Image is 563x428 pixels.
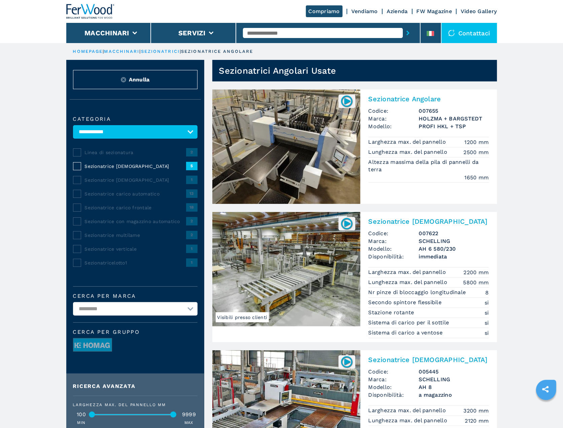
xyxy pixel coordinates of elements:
a: sharethis [537,381,554,398]
img: Sezionatrice angolare SCHELLING AH 6 580/230 [212,212,360,326]
span: Visibili presso clienti [216,312,269,322]
span: Annulla [129,76,150,83]
p: Larghezza max. del pannello [368,138,448,146]
label: Cerca per marca [73,293,198,299]
span: Modello: [368,383,419,391]
em: si [485,319,489,327]
img: Reset [121,77,126,82]
div: Ricerca Avanzata [73,384,198,389]
span: Codice: [368,107,419,115]
p: Stazione rotante [368,309,416,316]
span: Modello: [368,245,419,253]
span: Marca: [368,115,419,122]
img: 007622 [340,217,353,230]
span: immediata [419,253,489,260]
p: Lunghezza max. del pannello [368,148,449,156]
div: 100 [73,412,90,417]
p: Sistema di carico a ventose [368,329,445,336]
iframe: Chat [534,398,558,423]
em: si [485,309,489,317]
p: sezionatrice angolare [181,48,253,55]
h3: SCHELLING [419,376,489,383]
a: Vendiamo [351,8,378,14]
h2: Sezionatrice [DEMOGRAPHIC_DATA] [368,217,489,225]
h3: PROFI HKL + TSP [419,122,489,130]
h3: 005445 [419,368,489,376]
h1: Sezionatrici Angolari Usate [219,65,336,76]
p: Larghezza max. del pannello [368,407,448,414]
span: Marca: [368,237,419,245]
p: Sistema di carico per il sottile [368,319,451,326]
span: 1 [186,245,198,253]
a: Compriamo [306,5,343,17]
span: 1 [186,258,198,266]
span: 5 [186,162,198,170]
h2: Sezionatrice Angolare [368,95,489,103]
span: Sezionatrice carico frontale [85,204,186,211]
a: macchinari [104,49,140,54]
span: 1 [186,176,198,184]
a: Sezionatrice Angolare HOLZMA + BARGSTEDT PROFI HKL + TSP007655Sezionatrice AngolareCodice:007655M... [212,90,497,204]
span: Sezionatricelotto1 [85,259,186,266]
span: Codice: [368,368,419,376]
span: 18 [186,203,198,211]
h3: AH 6 580/230 [419,245,489,253]
img: 007655 [340,95,353,108]
p: MIN [77,420,85,426]
span: Marca: [368,376,419,383]
button: Macchinari [84,29,129,37]
span: Sezionatrice con magazzino automatico [85,218,186,225]
span: Sezionatrice multilame [85,232,186,239]
button: Servizi [178,29,206,37]
em: 1200 mm [465,138,489,146]
a: sezionatrici [141,49,180,54]
h3: AH 8 [419,383,489,391]
button: ResetAnnulla [73,70,198,89]
p: Altezza massima della pila di pannelli da terra [368,158,489,174]
span: | [140,49,141,54]
span: Modello: [368,122,419,130]
em: 2200 mm [464,269,489,276]
span: Codice: [368,229,419,237]
em: si [485,329,489,337]
h3: SCHELLING [419,237,489,245]
h3: 007622 [419,229,489,237]
div: Larghezza max. del pannello mm [73,403,198,407]
p: Secondo spintore flessibile [368,299,444,306]
p: Nr pinze di bloccaggio longitudinale [368,289,468,296]
span: Disponibilità: [368,391,419,399]
span: | [180,49,181,54]
em: 2120 mm [465,417,489,425]
a: FW Magazine [417,8,452,14]
span: a magazzino [419,391,489,399]
span: | [103,49,104,54]
span: Sezionatrice [DEMOGRAPHIC_DATA] [85,163,186,170]
img: Contattaci [448,30,455,36]
h3: HOLZMA + BARGSTEDT [419,115,489,122]
h2: Sezionatrice [DEMOGRAPHIC_DATA] [368,356,489,364]
span: Cerca per Gruppo [73,329,198,335]
span: Sezionatrice carico automatico [85,190,186,197]
em: 2500 mm [464,148,489,156]
a: Video Gallery [461,8,497,14]
div: Contattaci [442,23,497,43]
span: 2 [186,217,198,225]
a: Sezionatrice angolare SCHELLING AH 6 580/230Visibili presso clienti007622Sezionatrice [DEMOGRAPHI... [212,212,497,342]
em: si [485,299,489,307]
em: 1650 mm [465,174,489,181]
img: Ferwood [66,4,115,19]
span: Sezionatrice [DEMOGRAPHIC_DATA] [85,177,186,183]
label: Categoria [73,116,198,122]
p: MAX [184,420,193,426]
em: 5800 mm [463,279,489,286]
span: 13 [186,189,198,198]
span: Disponibilità: [368,253,419,260]
img: 005445 [340,355,353,368]
a: Azienda [387,8,408,14]
p: Lunghezza max. del pannello [368,279,449,286]
span: Sezionatrice verticale [85,246,186,252]
p: Lunghezza max. del pannello [368,417,449,424]
p: Larghezza max. del pannello [368,269,448,276]
img: Sezionatrice Angolare HOLZMA + BARGSTEDT PROFI HKL + TSP [212,90,360,204]
span: 2 [186,148,198,156]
